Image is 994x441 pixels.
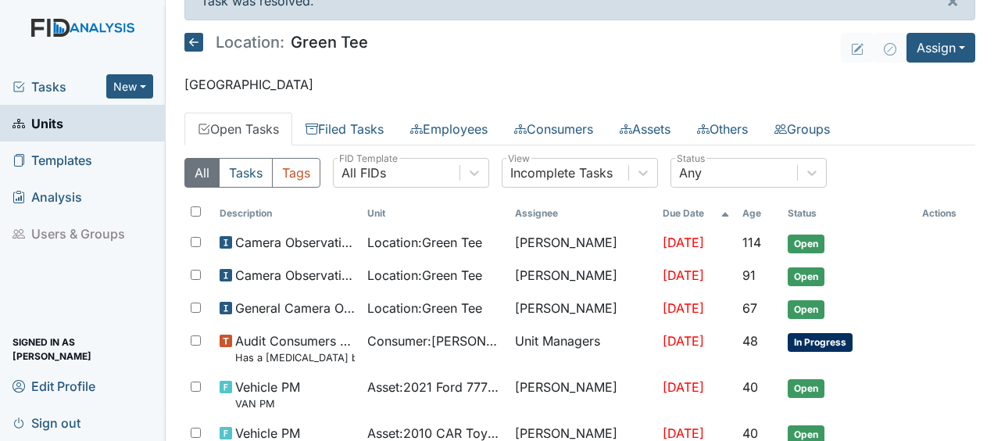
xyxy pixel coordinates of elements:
[788,300,824,319] span: Open
[663,379,704,395] span: [DATE]
[191,206,201,217] input: Toggle All Rows Selected
[341,163,386,182] div: All FIDs
[501,113,606,145] a: Consumers
[663,267,704,283] span: [DATE]
[742,333,758,349] span: 48
[509,260,656,292] td: [PERSON_NAME]
[663,235,704,250] span: [DATE]
[184,158,320,188] div: Type filter
[367,299,482,317] span: Location : Green Tee
[742,267,756,283] span: 91
[781,200,917,227] th: Toggle SortBy
[788,379,824,398] span: Open
[742,300,757,316] span: 67
[235,233,355,252] span: Camera Observation
[679,163,702,182] div: Any
[184,113,292,145] a: Open Tasks
[235,266,355,285] span: Camera Observation
[367,266,482,285] span: Location : Green Tee
[13,185,82,209] span: Analysis
[788,235,824,253] span: Open
[788,333,853,352] span: In Progress
[361,200,509,227] th: Toggle SortBy
[916,200,975,227] th: Actions
[13,337,153,361] span: Signed in as [PERSON_NAME]
[509,371,656,418] td: [PERSON_NAME]
[509,227,656,260] td: [PERSON_NAME]
[235,396,300,411] small: VAN PM
[13,374,95,398] span: Edit Profile
[606,113,684,145] a: Assets
[184,75,975,94] p: [GEOGRAPHIC_DATA]
[106,74,153,99] button: New
[13,411,80,435] span: Sign out
[736,200,781,227] th: Toggle SortBy
[742,235,761,250] span: 114
[906,33,975,63] button: Assign
[13,148,92,172] span: Templates
[397,113,501,145] a: Employees
[235,378,300,411] span: Vehicle PM VAN PM
[509,292,656,325] td: [PERSON_NAME]
[13,77,106,96] a: Tasks
[509,200,656,227] th: Assignee
[219,158,273,188] button: Tasks
[663,425,704,441] span: [DATE]
[742,379,758,395] span: 40
[216,34,284,50] span: Location:
[235,332,355,365] span: Audit Consumers Charts Has a colonoscopy been completed for all males and females over 50 or is t...
[367,378,502,396] span: Asset : 2021 Ford 77755
[213,200,361,227] th: Toggle SortBy
[788,267,824,286] span: Open
[13,111,63,135] span: Units
[684,113,761,145] a: Others
[656,200,736,227] th: Toggle SortBy
[663,300,704,316] span: [DATE]
[509,325,656,371] td: Unit Managers
[235,350,355,365] small: Has a [MEDICAL_DATA] been completed for all [DEMOGRAPHIC_DATA] and [DEMOGRAPHIC_DATA] over 50 or ...
[292,113,397,145] a: Filed Tasks
[663,333,704,349] span: [DATE]
[367,332,502,350] span: Consumer : [PERSON_NAME]
[272,158,320,188] button: Tags
[367,233,482,252] span: Location : Green Tee
[761,113,843,145] a: Groups
[235,299,355,317] span: General Camera Observation
[184,158,220,188] button: All
[742,425,758,441] span: 40
[510,163,613,182] div: Incomplete Tasks
[184,33,368,52] h5: Green Tee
